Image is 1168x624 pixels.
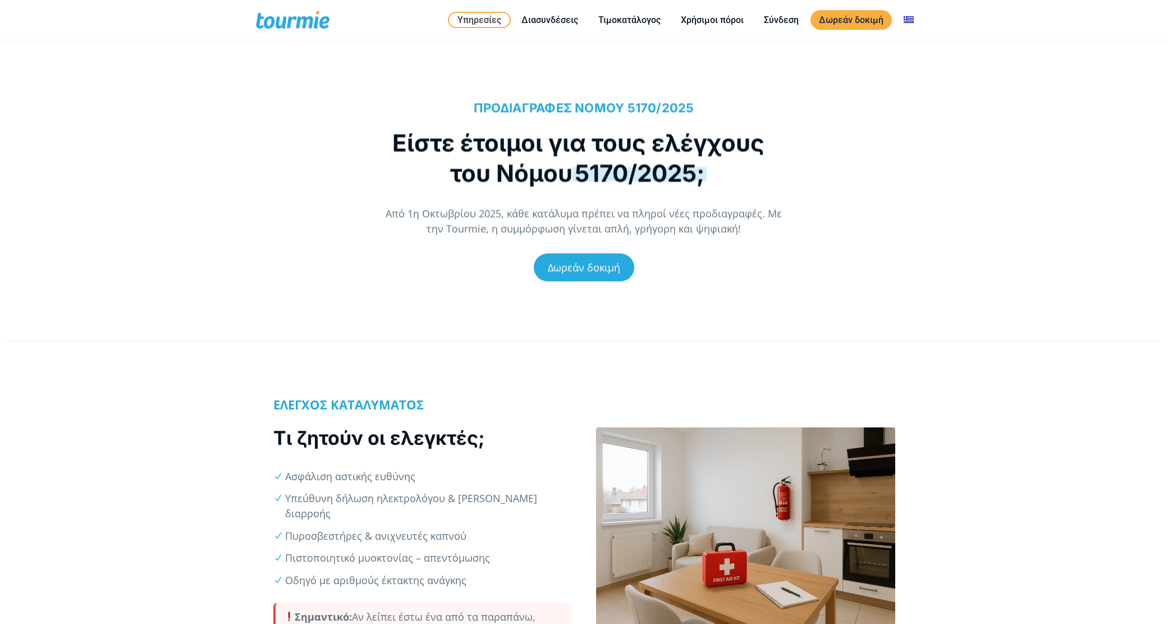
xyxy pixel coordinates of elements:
[474,101,694,115] span: ΠΡΟΔΙΑΓΡΑΦΕΣ ΝΟΜΟΥ 5170/2025
[273,425,572,451] h2: Τι ζητούν οι ελεγκτές;
[285,573,572,588] li: Οδηγό με αριθμούς έκτακτης ανάγκης
[381,128,776,189] h1: Είστε έτοιμοι για τους ελέγχους του Νόμου
[283,610,352,623] strong: Σημαντικό:
[534,253,634,281] a: Δωρεάν δοκιμή
[572,159,707,188] span: 5170/2025;
[285,550,572,566] li: Πιστοποιητικό μυοκτονίας – απεντόμωσης
[285,529,572,544] li: Πυροσβεστήρες & ανιχνευτές καπνού
[381,206,787,236] p: Από 1η Οκτωβρίου 2025, κάθε κατάλυμα πρέπει να πληροί νέες προδιαγραφές. Με την Tourmie, η συμμόρ...
[448,12,511,28] a: Υπηρεσίες
[590,13,669,27] a: Τιμοκατάλογος
[755,13,807,27] a: Σύνδεση
[672,13,752,27] a: Χρήσιμοι πόροι
[810,10,892,30] a: Δωρεάν δοκιμή
[285,491,572,521] li: Υπεύθυνη δήλωση ηλεκτρολόγου & [PERSON_NAME] διαρροής
[513,13,587,27] a: Διασυνδέσεις
[285,469,572,484] li: Ασφάλιση αστικής ευθύνης
[273,396,424,413] b: ΕΛΕΓΧΟΣ ΚΑΤΑΛΥΜΑΤΟΣ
